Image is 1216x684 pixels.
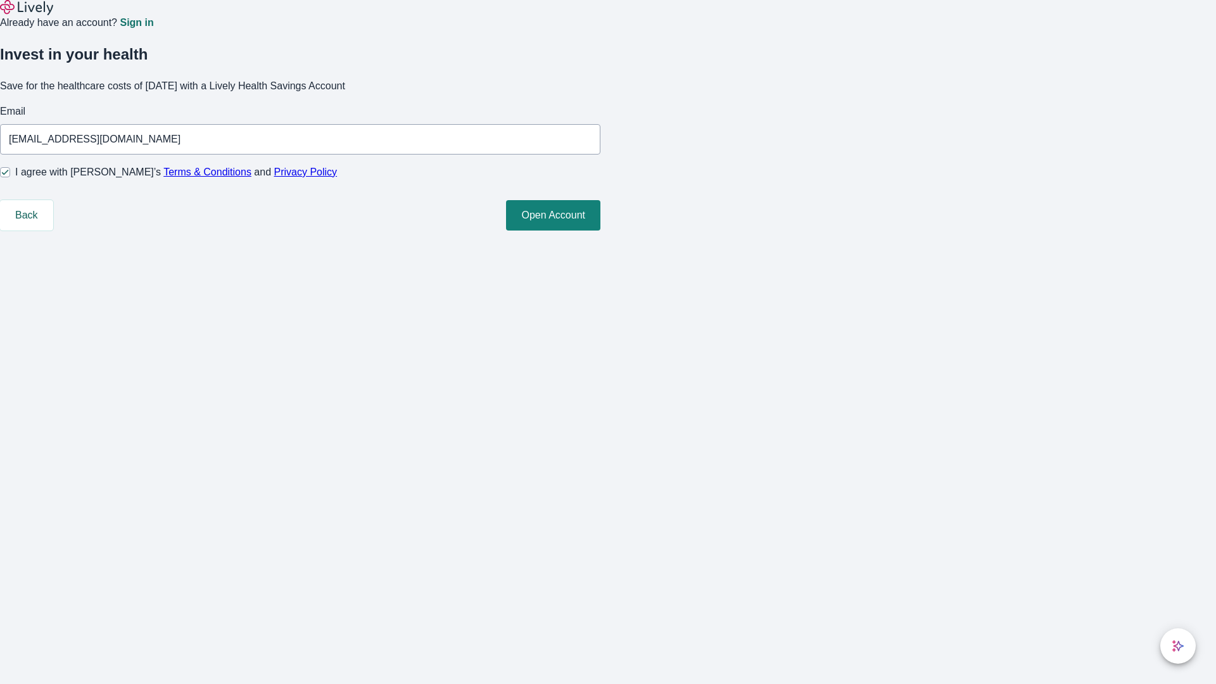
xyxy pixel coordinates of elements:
a: Privacy Policy [274,167,338,177]
button: Open Account [506,200,600,231]
a: Sign in [120,18,153,28]
button: chat [1160,628,1196,664]
svg: Lively AI Assistant [1172,640,1184,652]
a: Terms & Conditions [163,167,251,177]
span: I agree with [PERSON_NAME]’s and [15,165,337,180]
